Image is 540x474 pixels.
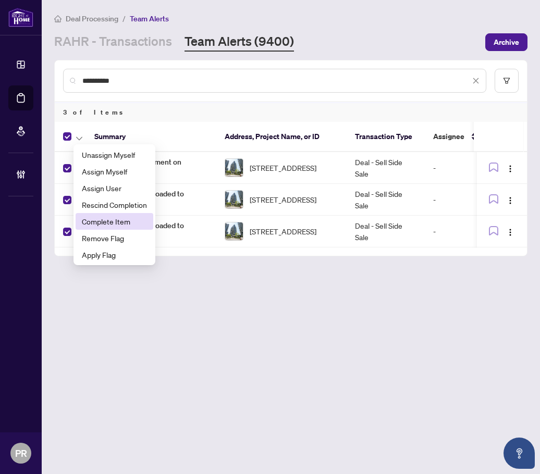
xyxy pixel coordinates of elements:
[82,166,147,177] span: Assign Myself
[347,152,425,184] td: Deal - Sell Side Sale
[54,33,172,52] a: RAHR - Transactions
[86,122,216,152] th: Summary
[504,438,535,469] button: Open asap
[472,77,480,84] span: close
[485,33,527,51] button: Archive
[130,14,169,23] span: Team Alerts
[250,226,316,237] span: [STREET_ADDRESS]
[185,33,294,52] a: Team Alerts (9400)
[502,223,519,240] button: Logo
[82,199,147,210] span: Rescind Completion
[495,69,519,93] button: filter
[66,14,118,23] span: Deal Processing
[506,196,514,205] img: Logo
[55,102,527,122] div: 3 of Items
[425,216,503,247] td: -
[425,152,503,184] td: -
[8,8,33,27] img: logo
[82,232,147,244] span: Remove Flag
[506,228,514,236] img: Logo
[425,122,503,152] th: Assignee
[250,162,316,173] span: [STREET_ADDRESS]
[250,194,316,205] span: [STREET_ADDRESS]
[433,131,464,142] span: Assignee
[54,15,62,22] span: home
[347,184,425,216] td: Deal - Sell Side Sale
[82,249,147,260] span: Apply Flag
[225,222,243,240] img: thumbnail-img
[82,216,147,227] span: Complete Item
[225,159,243,177] img: thumbnail-img
[347,216,425,247] td: Deal - Sell Side Sale
[347,122,425,152] th: Transaction Type
[216,122,347,152] th: Address, Project Name, or ID
[503,77,510,84] span: filter
[425,184,503,216] td: -
[82,182,147,194] span: Assign User
[494,34,519,51] span: Archive
[502,191,519,208] button: Logo
[502,159,519,176] button: Logo
[82,149,147,160] span: Unassign Myself
[506,165,514,173] img: Logo
[225,191,243,208] img: thumbnail-img
[15,446,27,460] span: PR
[122,13,126,24] li: /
